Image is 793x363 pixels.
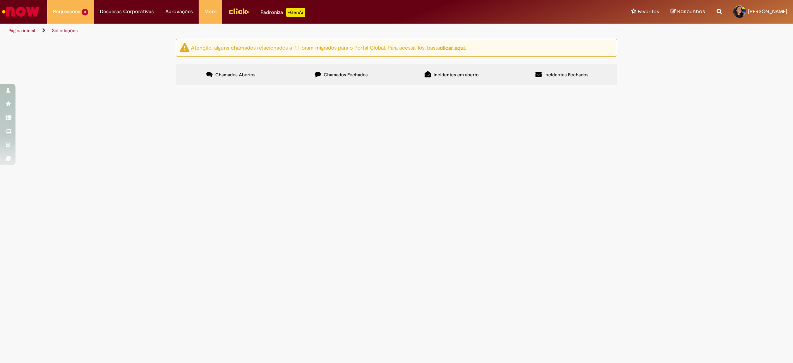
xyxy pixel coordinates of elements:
[638,8,659,15] span: Favoritos
[82,9,88,15] span: 3
[9,28,35,34] a: Página inicial
[324,72,368,78] span: Chamados Fechados
[544,72,589,78] span: Incidentes Fechados
[261,8,305,17] div: Padroniza
[165,8,193,15] span: Aprovações
[434,72,479,78] span: Incidentes em aberto
[215,72,256,78] span: Chamados Abertos
[748,8,787,15] span: [PERSON_NAME]
[228,5,249,17] img: click_logo_yellow_360x200.png
[6,24,523,38] ul: Trilhas de página
[286,8,305,17] p: +GenAi
[440,44,466,51] a: clicar aqui.
[204,8,216,15] span: More
[100,8,154,15] span: Despesas Corporativas
[677,8,705,15] span: Rascunhos
[1,4,41,19] img: ServiceNow
[191,44,466,51] ng-bind-html: Atenção: alguns chamados relacionados a T.I foram migrados para o Portal Global. Para acessá-los,...
[53,8,80,15] span: Requisições
[52,28,78,34] a: Solicitações
[671,8,705,15] a: Rascunhos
